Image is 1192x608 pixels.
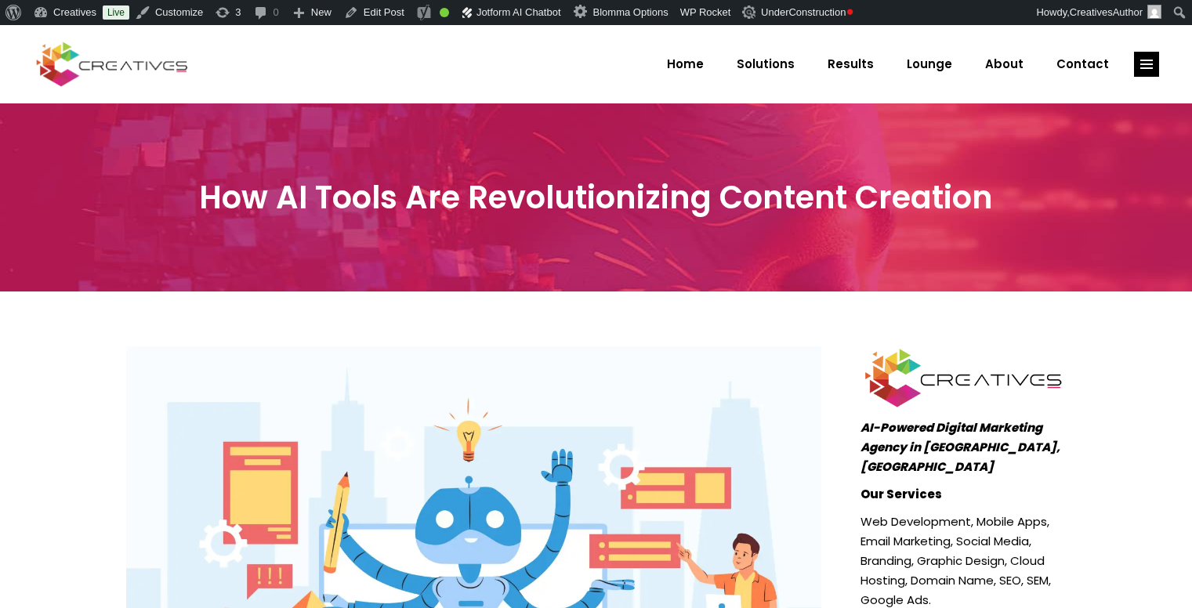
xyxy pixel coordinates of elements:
a: Results [811,44,890,85]
img: Creatives | How AI Tools Are Revolutionizing Content Creation [860,346,1067,410]
img: Creatives | How AI Tools Are Revolutionizing Content Creation [1147,5,1161,19]
span: About [985,44,1024,85]
img: Creatives | How AI Tools Are Revolutionizing Content Creation [742,5,758,19]
span: Results [828,44,874,85]
a: Contact [1040,44,1125,85]
h3: How AI Tools Are Revolutionizing Content Creation [126,179,1067,216]
strong: Our Services [860,486,942,502]
a: Live [103,5,129,20]
a: Solutions [720,44,811,85]
a: link [1134,52,1159,77]
a: Home [650,44,720,85]
a: About [969,44,1040,85]
span: Lounge [907,44,952,85]
a: Lounge [890,44,969,85]
img: Creatives [33,40,191,89]
span: Home [667,44,704,85]
span: Solutions [737,44,795,85]
span: Contact [1056,44,1109,85]
em: AI-Powered Digital Marketing Agency in [GEOGRAPHIC_DATA], [GEOGRAPHIC_DATA] [860,419,1060,475]
span: CreativesAuthor [1070,6,1143,18]
div: Good [440,8,449,17]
